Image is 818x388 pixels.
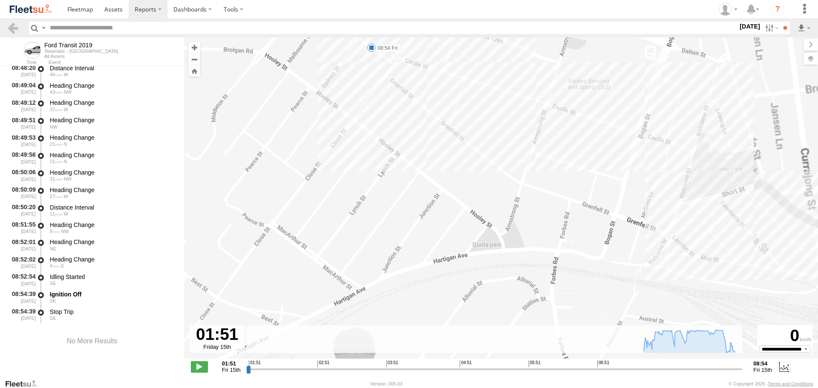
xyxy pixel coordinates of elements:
[7,237,37,253] div: 08:52:01 [DATE]
[7,60,37,65] div: Time
[317,360,329,367] span: 02:51
[716,3,740,16] div: Stephanie Renton
[50,176,63,181] span: 31
[44,54,118,59] div: All Assets
[7,220,37,236] div: 08:51:55 [DATE]
[188,42,200,53] button: Zoom in
[50,134,176,141] div: Heading Change
[50,159,63,164] span: 21
[50,82,176,89] div: Heading Change
[529,360,541,367] span: 05:51
[738,22,762,31] label: [DATE]
[249,360,261,367] span: 01:51
[50,151,176,159] div: Heading Change
[460,360,472,367] span: 04:51
[753,367,772,373] span: Fri 15th Aug 2025
[50,308,176,316] div: Stop Trip
[50,281,56,286] span: Heading: 121
[7,98,37,114] div: 08:49:12 [DATE]
[50,246,56,251] span: Heading: 26
[771,3,784,16] i: ?
[7,289,37,305] div: 08:54:39 [DATE]
[222,367,241,373] span: Fri 15th Aug 2025
[64,211,68,216] span: Heading: 284
[7,115,37,131] div: 08:49:51 [DATE]
[386,360,398,367] span: 03:51
[7,272,37,287] div: 08:52:54 [DATE]
[50,124,58,129] span: Heading: 306
[50,186,176,194] div: Heading Change
[753,360,772,367] strong: 08:54
[50,194,63,199] span: 27
[762,22,780,34] label: Search Filter Options
[64,72,68,77] span: Heading: 280
[40,22,47,34] label: Search Query
[372,44,400,52] label: 08:54 Fri
[44,42,118,49] div: Ford Transit 2019 - View Asset History
[50,229,60,234] span: 8
[222,360,241,367] strong: 01:51
[7,22,19,34] a: Back to previous Page
[5,379,44,388] a: Visit our Website
[50,263,60,268] span: 4
[61,263,64,268] span: Heading: 106
[50,204,176,211] div: Distance Interval
[50,107,63,112] span: 37
[7,63,37,79] div: 08:48:20 [DATE]
[7,132,37,148] div: 08:49:53 [DATE]
[50,141,63,147] span: 21
[7,150,37,166] div: 08:49:56 [DATE]
[50,290,176,298] div: Ignition Off
[50,298,56,303] span: Heading: 121
[50,273,176,281] div: Idling Started
[50,256,176,263] div: Heading Change
[44,49,118,54] div: Steamatic - [GEOGRAPHIC_DATA]
[64,89,72,95] span: Heading: 310
[50,89,63,95] span: 43
[64,107,68,112] span: Heading: 271
[64,176,72,181] span: Heading: 331
[758,326,811,345] div: 0
[64,194,68,199] span: Heading: 290
[188,53,200,65] button: Zoom out
[188,65,200,77] button: Zoom Home
[64,141,67,147] span: Heading: 339
[50,316,56,321] span: Heading: 121
[61,229,69,234] span: Heading: 314
[64,159,67,164] span: Heading: 14
[9,3,53,15] img: fleetsu-logo-horizontal.svg
[50,238,176,246] div: Heading Change
[7,185,37,201] div: 08:50:09 [DATE]
[50,221,176,229] div: Heading Change
[7,80,37,96] div: 08:49:04 [DATE]
[191,361,208,372] label: Play/Stop
[7,167,37,183] div: 08:50:06 [DATE]
[50,72,63,77] span: 46
[50,99,176,106] div: Heading Change
[50,211,63,216] span: 11
[50,169,176,176] div: Heading Change
[729,381,813,386] div: © Copyright 2025 -
[7,254,37,270] div: 08:52:02 [DATE]
[797,22,811,34] label: Export results as...
[370,381,403,386] div: Version: 305.03
[7,307,37,322] div: 08:54:39 [DATE]
[597,360,609,367] span: 06:51
[50,64,176,72] div: Distance Interval
[50,116,176,124] div: Heading Change
[768,381,813,386] a: Terms and Conditions
[49,60,184,65] div: Event
[7,202,37,218] div: 08:50:20 [DATE]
